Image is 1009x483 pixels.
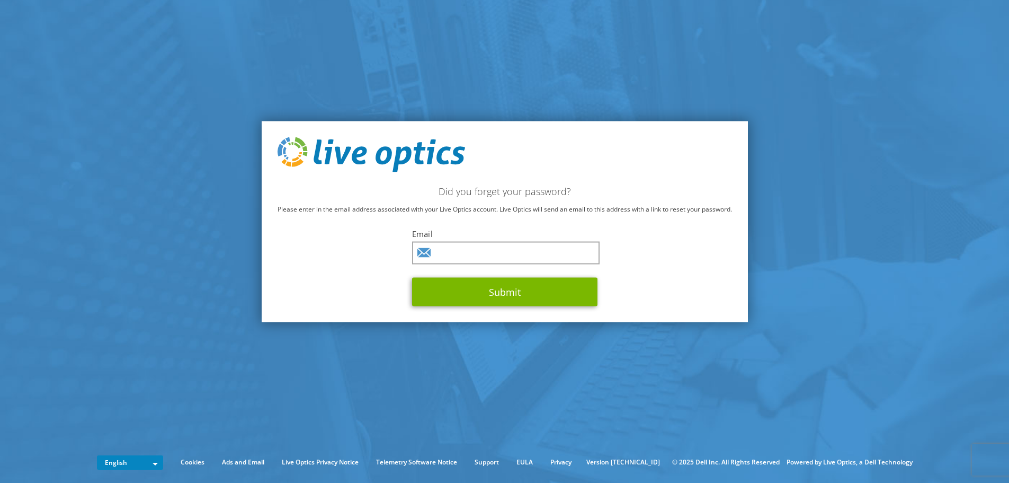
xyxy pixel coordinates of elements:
[412,228,597,239] label: Email
[467,456,507,468] a: Support
[508,456,541,468] a: EULA
[214,456,272,468] a: Ads and Email
[274,456,367,468] a: Live Optics Privacy Notice
[581,456,665,468] li: Version [TECHNICAL_ID]
[173,456,212,468] a: Cookies
[278,203,732,215] p: Please enter in the email address associated with your Live Optics account. Live Optics will send...
[542,456,579,468] a: Privacy
[278,137,465,172] img: live_optics_svg.svg
[368,456,465,468] a: Telemetry Software Notice
[787,456,913,468] li: Powered by Live Optics, a Dell Technology
[278,185,732,197] h2: Did you forget your password?
[667,456,785,468] li: © 2025 Dell Inc. All Rights Reserved
[412,277,597,306] button: Submit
